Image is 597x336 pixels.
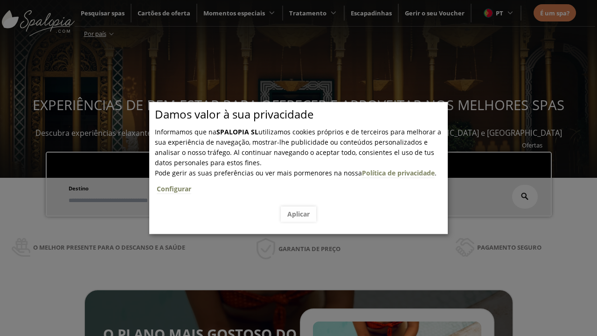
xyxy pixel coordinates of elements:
[155,109,448,119] p: Damos valor à sua privacidade
[155,127,441,167] span: Informamos que na utilizamos cookies próprios e de terceiros para melhorar a sua experiência de n...
[157,184,191,194] a: Configurar
[155,168,448,200] span: .
[155,168,362,177] span: Pode gerir as suas preferências ou ver mais pormenores na nossa
[216,127,258,136] b: SPALOPIA SL
[281,206,316,222] button: Aplicar
[362,168,435,178] a: Política de privacidade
